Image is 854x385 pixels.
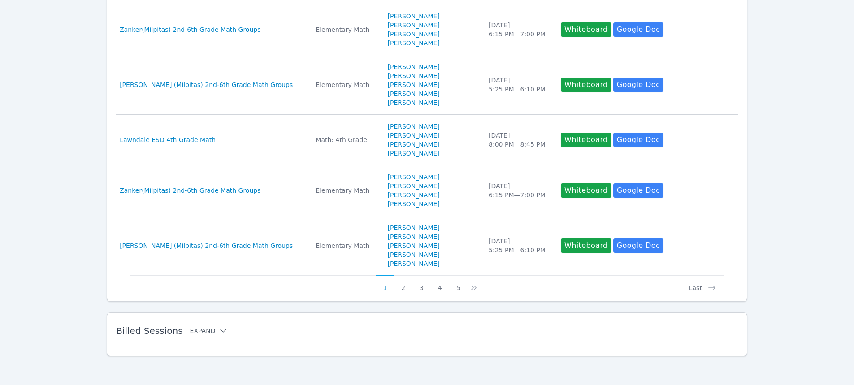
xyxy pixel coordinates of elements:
a: [PERSON_NAME] [387,89,439,98]
button: Whiteboard [561,238,611,253]
div: Math: 4th Grade [316,135,377,144]
a: Zanker(Milpitas) 2nd-6th Grade Math Groups [120,25,260,34]
a: [PERSON_NAME] [387,199,439,208]
tr: [PERSON_NAME] (Milpitas) 2nd-6th Grade Math GroupsElementary Math[PERSON_NAME][PERSON_NAME][PERSO... [116,216,738,275]
a: [PERSON_NAME] [387,122,439,131]
div: [DATE] 6:15 PM — 7:00 PM [489,182,550,199]
button: 4 [431,275,449,292]
a: [PERSON_NAME] [387,131,439,140]
a: [PERSON_NAME] [387,232,439,241]
div: Elementary Math [316,80,377,89]
button: Whiteboard [561,78,611,92]
a: [PERSON_NAME] [387,241,439,250]
div: [DATE] 5:25 PM — 6:10 PM [489,76,550,94]
a: [PERSON_NAME] (Milpitas) 2nd-6th Grade Math Groups [120,241,293,250]
a: [PERSON_NAME] [387,190,439,199]
tr: [PERSON_NAME] (Milpitas) 2nd-6th Grade Math GroupsElementary Math[PERSON_NAME][PERSON_NAME][PERSO... [116,55,738,115]
button: 3 [412,275,431,292]
a: [PERSON_NAME] [387,140,439,149]
button: Whiteboard [561,133,611,147]
tr: Lawndale ESD 4th Grade MathMath: 4th Grade[PERSON_NAME][PERSON_NAME][PERSON_NAME][PERSON_NAME][DA... [116,115,738,165]
button: Whiteboard [561,22,611,37]
span: Billed Sessions [116,325,182,336]
a: [PERSON_NAME] [387,71,439,80]
div: Elementary Math [316,241,377,250]
button: 2 [394,275,412,292]
div: [DATE] 6:15 PM — 7:00 PM [489,21,550,39]
button: 1 [376,275,394,292]
tr: Zanker(Milpitas) 2nd-6th Grade Math GroupsElementary Math[PERSON_NAME][PERSON_NAME][PERSON_NAME][... [116,4,738,55]
a: [PERSON_NAME] [387,62,439,71]
a: Google Doc [613,183,663,198]
a: [PERSON_NAME] [387,80,439,89]
a: [PERSON_NAME] [387,12,439,21]
a: Google Doc [613,238,663,253]
div: Elementary Math [316,25,377,34]
button: Whiteboard [561,183,611,198]
div: Elementary Math [316,186,377,195]
a: [PERSON_NAME] [387,98,439,107]
a: [PERSON_NAME] [387,149,439,158]
a: Zanker(Milpitas) 2nd-6th Grade Math Groups [120,186,260,195]
a: [PERSON_NAME] [387,182,439,190]
a: [PERSON_NAME] (Milpitas) 2nd-6th Grade Math Groups [120,80,293,89]
div: [DATE] 8:00 PM — 8:45 PM [489,131,550,149]
button: Last [682,275,724,292]
a: [PERSON_NAME] [387,39,439,48]
button: Expand [190,326,228,335]
a: Lawndale ESD 4th Grade Math [120,135,216,144]
a: [PERSON_NAME] [387,21,439,30]
a: [PERSON_NAME] [387,30,439,39]
a: Google Doc [613,78,663,92]
div: [DATE] 5:25 PM — 6:10 PM [489,237,550,255]
tr: Zanker(Milpitas) 2nd-6th Grade Math GroupsElementary Math[PERSON_NAME][PERSON_NAME][PERSON_NAME][... [116,165,738,216]
a: Google Doc [613,133,663,147]
a: [PERSON_NAME] [387,173,439,182]
a: [PERSON_NAME] [387,250,439,259]
a: Google Doc [613,22,663,37]
a: [PERSON_NAME] [387,223,439,232]
button: 5 [449,275,468,292]
a: [PERSON_NAME] [387,259,439,268]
